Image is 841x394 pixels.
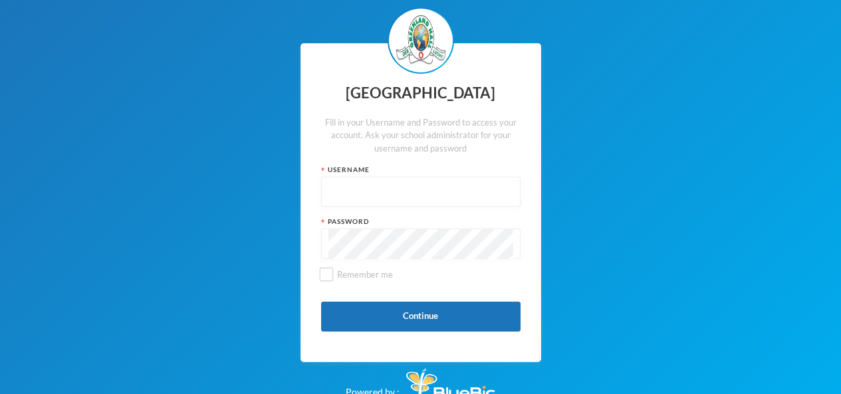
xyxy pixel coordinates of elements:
div: Password [321,217,521,227]
div: Username [321,165,521,175]
div: Fill in your Username and Password to access your account. Ask your school administrator for your... [321,116,521,155]
span: Remember me [332,269,398,280]
div: [GEOGRAPHIC_DATA] [321,80,521,106]
button: Continue [321,302,521,332]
